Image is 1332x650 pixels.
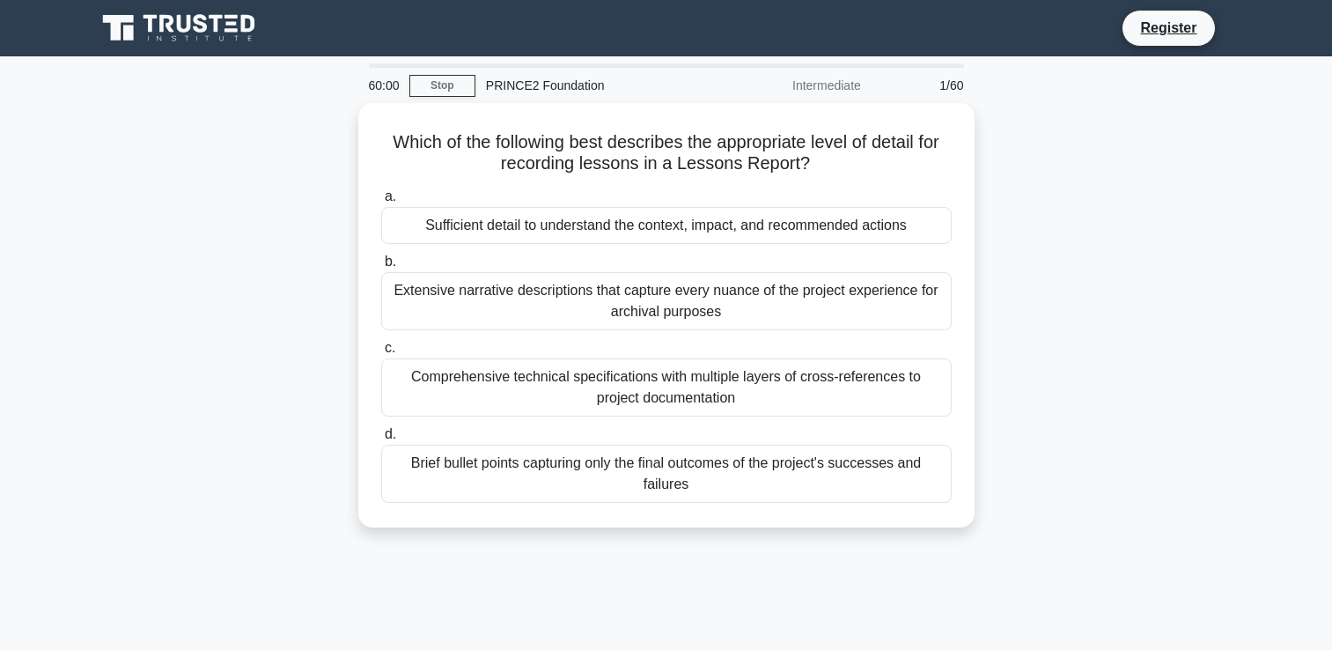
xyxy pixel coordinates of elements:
[381,272,952,330] div: Extensive narrative descriptions that capture every nuance of the project experience for archival...
[385,188,396,203] span: a.
[872,68,975,103] div: 1/60
[385,254,396,269] span: b.
[385,426,396,441] span: d.
[409,75,475,97] a: Stop
[381,358,952,417] div: Comprehensive technical specifications with multiple layers of cross-references to project docume...
[358,68,409,103] div: 60:00
[379,131,953,175] h5: Which of the following best describes the appropriate level of detail for recording lessons in a ...
[385,340,395,355] span: c.
[718,68,872,103] div: Intermediate
[381,445,952,503] div: Brief bullet points capturing only the final outcomes of the project's successes and failures
[1130,17,1207,39] a: Register
[381,207,952,244] div: Sufficient detail to understand the context, impact, and recommended actions
[475,68,718,103] div: PRINCE2 Foundation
